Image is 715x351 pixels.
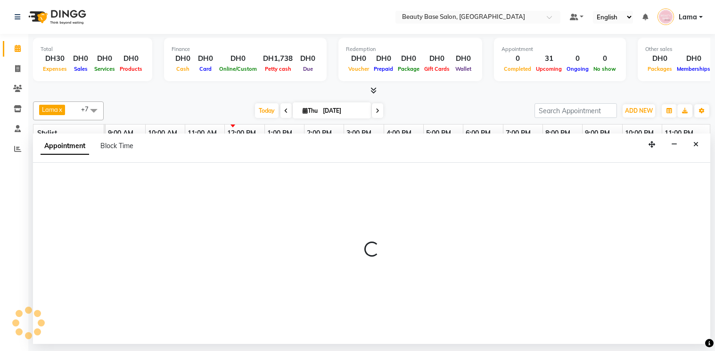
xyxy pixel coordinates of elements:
span: Gift Cards [422,66,452,72]
div: DH0 [346,53,371,64]
span: Memberships [674,66,713,72]
img: logo [24,4,89,30]
div: DH0 [92,53,117,64]
div: 0 [591,53,618,64]
span: Stylist [37,129,57,137]
a: 12:00 PM [225,126,258,140]
input: 2025-09-04 [320,104,367,118]
div: DH0 [172,53,194,64]
a: 10:00 AM [146,126,180,140]
span: Block Time [100,142,133,150]
a: 8:00 PM [543,126,573,140]
div: DH0 [117,53,145,64]
span: Wallet [453,66,474,72]
a: 9:00 PM [583,126,612,140]
a: 1:00 PM [265,126,295,140]
button: ADD NEW [623,104,655,117]
span: Voucher [346,66,371,72]
span: +7 [81,105,96,113]
a: 3:00 PM [344,126,374,140]
span: Expenses [41,66,69,72]
input: Search Appointment [534,103,617,118]
a: x [58,106,62,113]
span: Petty cash [263,66,294,72]
span: Today [255,103,279,118]
img: Lama [657,8,674,25]
span: Online/Custom [217,66,259,72]
span: Appointment [41,138,89,155]
div: DH1,738 [259,53,296,64]
span: Card [197,66,214,72]
div: Finance [172,45,319,53]
span: Lama [679,12,697,22]
div: DH0 [296,53,319,64]
a: 10:00 PM [623,126,656,140]
a: 11:00 PM [662,126,696,140]
div: DH0 [452,53,475,64]
span: Completed [501,66,534,72]
span: Packages [645,66,674,72]
div: DH30 [41,53,69,64]
a: 9:00 AM [106,126,136,140]
span: Products [117,66,145,72]
div: DH0 [395,53,422,64]
span: Upcoming [534,66,564,72]
div: DH0 [194,53,217,64]
div: 0 [501,53,534,64]
div: DH0 [674,53,713,64]
div: DH0 [422,53,452,64]
span: Services [92,66,117,72]
div: Redemption [346,45,475,53]
a: 5:00 PM [424,126,453,140]
span: Lama [42,106,58,113]
span: Due [301,66,315,72]
a: 4:00 PM [384,126,414,140]
a: 6:00 PM [463,126,493,140]
div: Appointment [501,45,618,53]
span: Cash [174,66,192,72]
div: Total [41,45,145,53]
div: DH0 [371,53,395,64]
span: Thu [300,107,320,114]
button: Close [689,137,703,152]
a: 2:00 PM [304,126,334,140]
span: No show [591,66,618,72]
div: DH0 [69,53,92,64]
div: 31 [534,53,564,64]
a: 7:00 PM [503,126,533,140]
span: Prepaid [371,66,395,72]
a: 11:00 AM [185,126,219,140]
span: Package [395,66,422,72]
div: DH0 [217,53,259,64]
span: Sales [72,66,90,72]
div: DH0 [645,53,674,64]
div: 0 [564,53,591,64]
span: ADD NEW [625,107,653,114]
span: Ongoing [564,66,591,72]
